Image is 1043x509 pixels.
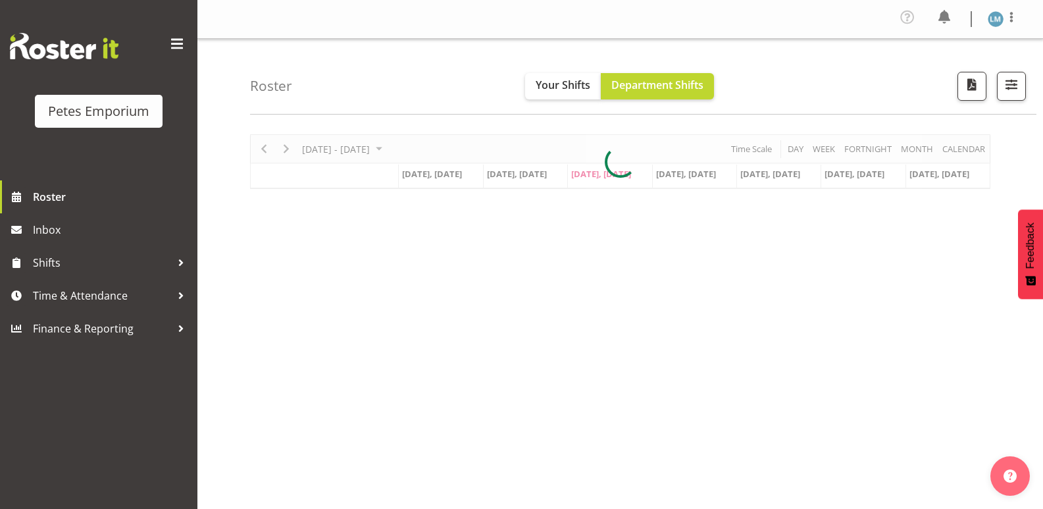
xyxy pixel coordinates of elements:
span: Shifts [33,253,171,273]
span: Time & Attendance [33,286,171,306]
span: Inbox [33,220,191,240]
div: Petes Emporium [48,101,149,121]
h4: Roster [250,78,292,94]
span: Your Shifts [536,78,590,92]
img: help-xxl-2.png [1004,469,1017,483]
span: Feedback [1025,223,1036,269]
button: Your Shifts [525,73,601,99]
button: Filter Shifts [997,72,1026,101]
span: Finance & Reporting [33,319,171,338]
button: Feedback - Show survey [1018,209,1043,299]
img: Rosterit website logo [10,33,118,59]
img: lianne-morete5410.jpg [988,11,1004,27]
button: Department Shifts [601,73,714,99]
span: Roster [33,187,191,207]
span: Department Shifts [611,78,703,92]
button: Download a PDF of the roster according to the set date range. [957,72,986,101]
